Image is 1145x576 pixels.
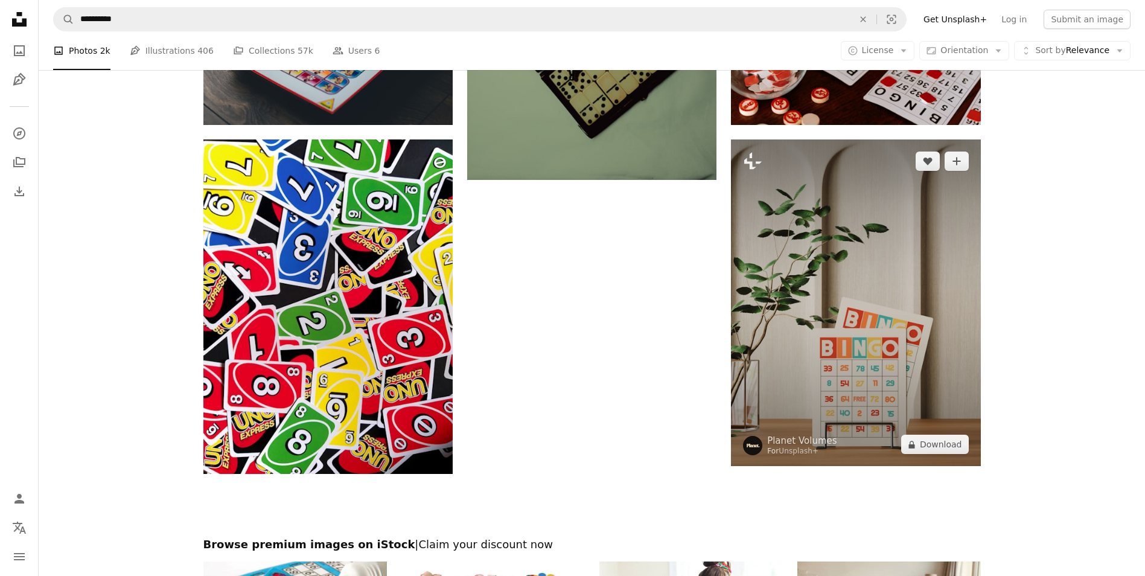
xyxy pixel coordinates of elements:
span: | Claim your discount now [415,538,553,551]
button: Like [916,152,940,171]
button: Menu [7,545,31,569]
a: Photos [7,39,31,63]
a: Home — Unsplash [7,7,31,34]
a: Users 6 [333,31,380,70]
div: For [767,447,837,456]
span: Sort by [1035,45,1065,55]
button: Add to Collection [945,152,969,171]
a: Log in / Sign up [7,487,31,511]
button: Sort byRelevance [1014,41,1131,60]
span: Orientation [940,45,988,55]
span: 6 [375,44,380,57]
form: Find visuals sitewide [53,7,907,31]
a: Collections [7,150,31,174]
a: Explore [7,121,31,146]
h2: Browse premium images on iStock [203,537,981,552]
img: a table topped with a plant and a calendar [731,139,980,466]
a: Download History [7,179,31,203]
button: Download [901,435,969,454]
a: Illustrations 406 [130,31,214,70]
a: Illustrations [7,68,31,92]
a: Get Unsplash+ [916,10,994,29]
a: a table topped with a plant and a calendar [731,297,980,308]
button: Search Unsplash [54,8,74,31]
span: 57k [298,44,313,57]
img: Go to Planet Volumes's profile [743,436,762,455]
img: red yellow green and purple heart illustration [203,139,453,474]
a: Planet Volumes [767,435,837,447]
button: Submit an image [1044,10,1131,29]
span: Relevance [1035,45,1109,57]
a: Unsplash+ [779,447,818,455]
button: Clear [850,8,876,31]
span: 406 [197,44,214,57]
a: red yellow green and purple heart illustration [203,301,453,312]
span: License [862,45,894,55]
button: Orientation [919,41,1009,60]
button: Language [7,516,31,540]
button: Visual search [877,8,906,31]
a: Collections 57k [233,31,313,70]
button: License [841,41,915,60]
a: Log in [994,10,1034,29]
